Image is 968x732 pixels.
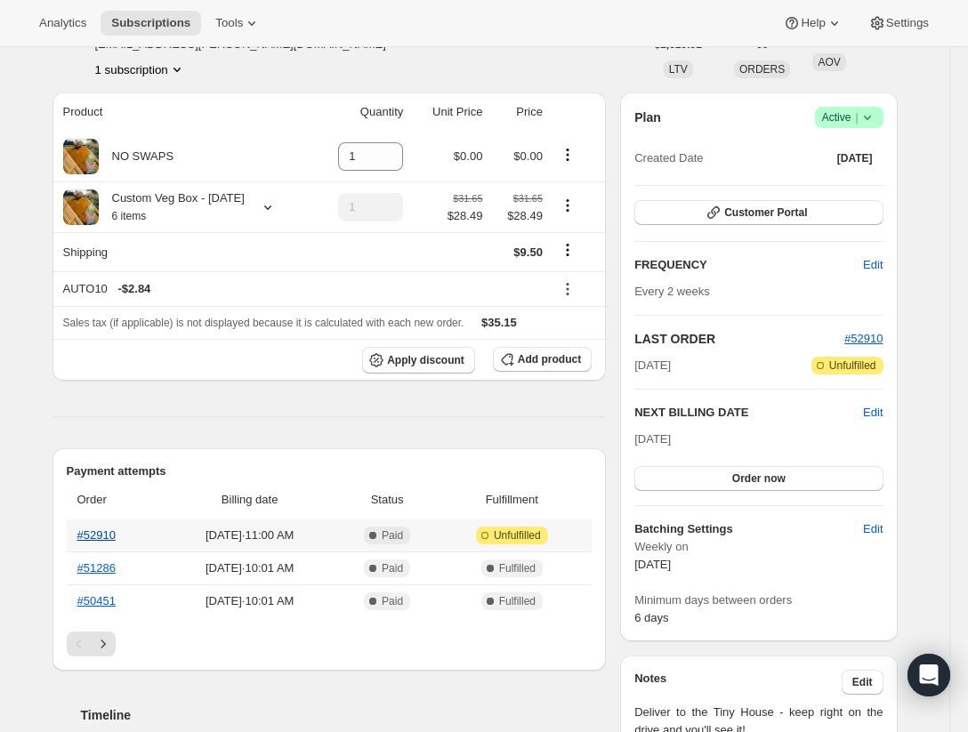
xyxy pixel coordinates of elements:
[844,330,883,348] button: #52910
[634,285,710,298] span: Every 2 weeks
[513,193,543,204] small: $31.65
[732,471,786,486] span: Order now
[907,654,950,696] div: Open Intercom Messenger
[168,527,332,544] span: [DATE] · 11:00 AM
[852,675,873,689] span: Edit
[858,11,940,36] button: Settings
[454,149,483,163] span: $0.00
[844,332,883,345] a: #52910
[101,11,201,36] button: Subscriptions
[95,60,186,78] button: Product actions
[634,330,844,348] h2: LAST ORDER
[513,245,543,259] span: $9.50
[493,207,543,225] span: $28.49
[111,16,190,30] span: Subscriptions
[310,93,408,132] th: Quantity
[77,528,116,542] a: #52910
[63,317,464,329] span: Sales tax (if applicable) is not displayed because it is calculated with each new order.
[634,432,671,446] span: [DATE]
[724,205,807,220] span: Customer Portal
[215,16,243,30] span: Tools
[634,466,883,491] button: Order now
[513,149,543,163] span: $0.00
[634,558,671,571] span: [DATE]
[634,520,863,538] h6: Batching Settings
[827,146,883,171] button: [DATE]
[448,207,483,225] span: $28.49
[855,110,858,125] span: |
[77,561,116,575] a: #51286
[442,491,581,509] span: Fulfillment
[493,347,592,372] button: Add product
[739,63,785,76] span: ORDERS
[553,196,582,215] button: Product actions
[634,538,883,556] span: Weekly on
[343,491,432,509] span: Status
[634,357,671,374] span: [DATE]
[77,594,116,607] a: #50451
[518,352,581,366] span: Add product
[28,11,97,36] button: Analytics
[634,670,842,695] h3: Notes
[481,316,517,329] span: $35.15
[67,480,163,519] th: Order
[634,149,703,167] span: Created Date
[863,520,883,538] span: Edit
[837,151,873,165] span: [DATE]
[488,93,548,132] th: Price
[634,109,661,126] h2: Plan
[91,631,116,656] button: Next
[499,594,536,608] span: Fulfilled
[99,189,245,225] div: Custom Veg Box - [DATE]
[81,706,607,724] h2: Timeline
[863,404,883,422] button: Edit
[382,561,403,575] span: Paid
[63,189,99,225] img: product img
[634,611,668,624] span: 6 days
[829,358,876,373] span: Unfulfilled
[362,347,475,374] button: Apply discount
[634,200,883,225] button: Customer Portal
[772,11,853,36] button: Help
[634,591,883,609] span: Minimum days between orders
[382,594,403,608] span: Paid
[822,109,876,126] span: Active
[99,148,174,165] div: NO SWAPS
[408,93,488,132] th: Unit Price
[553,145,582,165] button: Product actions
[168,559,332,577] span: [DATE] · 10:01 AM
[818,56,840,68] span: AOV
[67,631,593,656] nav: Pagination
[63,280,543,298] div: AUTO10
[112,210,147,222] small: 6 items
[168,491,332,509] span: Billing date
[453,193,482,204] small: $31.65
[801,16,825,30] span: Help
[52,93,311,132] th: Product
[382,528,403,543] span: Paid
[852,515,893,543] button: Edit
[494,528,541,543] span: Unfulfilled
[67,463,593,480] h2: Payment attempts
[39,16,86,30] span: Analytics
[63,139,99,174] img: product img
[863,256,883,274] span: Edit
[634,404,863,422] h2: NEXT BILLING DATE
[634,256,863,274] h2: FREQUENCY
[852,251,893,279] button: Edit
[886,16,929,30] span: Settings
[387,353,464,367] span: Apply discount
[117,280,150,298] span: - $2.84
[669,63,688,76] span: LTV
[842,670,883,695] button: Edit
[168,592,332,610] span: [DATE] · 10:01 AM
[205,11,271,36] button: Tools
[553,240,582,260] button: Shipping actions
[499,561,536,575] span: Fulfilled
[52,232,311,271] th: Shipping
